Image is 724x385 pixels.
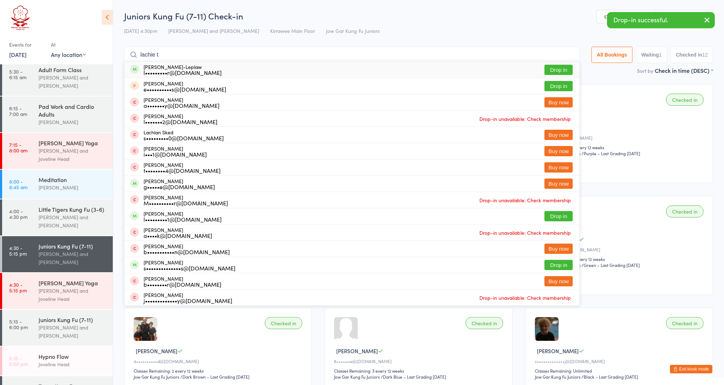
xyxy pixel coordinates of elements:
div: a•••••••y@[DOMAIN_NAME] [144,103,220,108]
div: Pad Work and Cardio Adults [39,103,107,118]
div: [PERSON_NAME] [144,162,221,173]
div: i•••1@[DOMAIN_NAME] [144,151,207,157]
div: t••••••••4@[DOMAIN_NAME] [144,168,221,173]
span: Drop-in unavailable: Check membership [478,113,573,124]
span: [PERSON_NAME] [537,347,579,355]
div: Checked in [466,317,503,329]
time: 5:30 - 6:15 am [9,69,27,80]
button: Drop in [544,260,573,270]
button: Buy now [544,244,573,254]
button: Waiting1 [636,47,667,63]
div: Classes Remaining: 1 every 12 weeks [535,144,706,150]
div: Juniors Kung Fu (7-11) [39,316,107,323]
div: [PERSON_NAME] and [PERSON_NAME] [39,323,107,340]
div: s••••••••••••••s@[DOMAIN_NAME] [144,265,235,271]
button: Buy now [544,130,573,140]
div: Meditation [39,176,107,183]
a: 7:15 -8:00 am[PERSON_NAME] Yoga[PERSON_NAME] and Joveline Head [2,133,113,169]
div: Joveline Head [39,360,107,368]
span: [PERSON_NAME] [336,347,378,355]
div: Check in time (DESC) [655,66,713,74]
div: Classes Remaining: 3 every 12 weeks [334,368,505,374]
button: Buy now [544,146,573,156]
div: Checked in [666,317,703,329]
div: [PERSON_NAME] [144,146,207,157]
div: K••••••w@[DOMAIN_NAME] [334,358,505,364]
div: M••••••••••r@[DOMAIN_NAME] [144,200,228,206]
button: Drop in [544,211,573,221]
div: [PERSON_NAME] [144,292,232,303]
span: Drop-in unavailable: Check membership [478,227,573,238]
img: image1749627275.png [134,317,157,341]
a: 4:00 -4:30 pmLittle Tigers Kung Fu (3-6)[PERSON_NAME] and [PERSON_NAME] [2,199,113,235]
div: [PERSON_NAME] [144,227,212,238]
span: [DATE] 4:30pm [124,27,157,34]
div: Checked in [265,317,302,329]
div: [PERSON_NAME] [144,178,215,189]
div: [PERSON_NAME] [144,113,217,124]
a: 5:30 -6:15 amAdult Form Class[PERSON_NAME] and [PERSON_NAME] [2,60,113,96]
span: Drop-in unavailable: Check membership [478,195,573,205]
div: 12 [702,52,708,58]
div: Classes Remaining: 2 every 12 weeks [134,368,304,374]
div: Jow Gar Kung Fu Juniors [535,150,580,156]
div: [PERSON_NAME] and [PERSON_NAME] [39,74,107,90]
div: [PERSON_NAME] Yoga [39,139,107,147]
button: Buy now [544,97,573,107]
div: 1 [659,52,662,58]
span: / Black – Last Grading [DATE] [582,374,638,380]
a: 8:00 -8:45 amMeditation[PERSON_NAME] [2,170,113,199]
button: Exit kiosk mode [670,365,712,373]
button: Buy now [544,276,573,286]
a: 6:15 -7:00 amPad Work and Cardio Adults[PERSON_NAME] [2,97,113,132]
div: [PERSON_NAME] and [PERSON_NAME] [39,213,107,229]
div: g•••••e@[DOMAIN_NAME] [144,184,215,189]
span: / Green – Last Grading [DATE] [582,262,640,268]
button: Drop in [544,65,573,75]
div: [PERSON_NAME] [144,243,230,255]
div: 4••••••••••d@[DOMAIN_NAME] [535,246,706,252]
button: Buy now [544,179,573,189]
div: [PERSON_NAME] Yoga [39,279,107,287]
span: Drop-in unavailable: Check membership [478,292,573,303]
div: [PERSON_NAME] [144,97,220,108]
div: [PERSON_NAME] [144,211,222,222]
div: Checked in [666,94,703,106]
div: Classes Remaining: 3 every 12 weeks [535,256,706,262]
button: All Bookings [591,47,632,63]
div: Any location [51,51,86,58]
a: 5:15 -6:00 pmHypno FlowJoveline Head [2,346,113,375]
button: Checked in12 [671,47,713,63]
span: / Purple – Last Grading [DATE] [582,150,640,156]
div: s•••••••••0@[DOMAIN_NAME] [144,135,224,141]
a: 5:15 -6:00 pmJuniors Kung Fu (7-11)[PERSON_NAME] and [PERSON_NAME] [2,310,113,346]
div: Juniors Kung Fu (7-11) [39,242,107,250]
input: Search [124,47,580,63]
div: Jow Gar Kung Fu Juniors [134,374,179,380]
span: [PERSON_NAME] and [PERSON_NAME] [168,27,259,34]
time: 5:15 - 6:00 pm [9,319,28,330]
div: Jow Gar Kung Fu Juniors [535,262,580,268]
div: At [51,39,86,51]
img: image1644987025.png [535,317,559,341]
div: a••••k@[DOMAIN_NAME] [144,233,212,238]
time: 4:30 - 5:15 pm [9,282,27,293]
div: l•••••••••1@[DOMAIN_NAME] [144,216,222,222]
div: l•••••••2@[DOMAIN_NAME] [144,119,217,124]
div: b•••••••••••n@[DOMAIN_NAME] [144,249,230,255]
div: c•••••••••••••j@[DOMAIN_NAME] [535,358,706,364]
div: Classes Remaining: Unlimited [535,368,706,374]
div: l•••••••••r@[DOMAIN_NAME] [144,70,222,75]
button: Drop in [544,81,573,91]
div: b••••••••r@[DOMAIN_NAME] [144,281,221,287]
div: Drop-in successful. [607,12,715,28]
div: [PERSON_NAME] and Joveline Head [39,147,107,163]
div: J•••••••8@[DOMAIN_NAME] [535,135,706,141]
div: [PERSON_NAME] and [PERSON_NAME] [39,250,107,266]
div: [PERSON_NAME] [39,183,107,192]
span: Jow Gar Kung Fu Juniors [326,27,380,34]
div: j•••••••••••••y@[DOMAIN_NAME] [144,298,232,303]
span: Kirrawee Main Floor [270,27,315,34]
div: 4••••••••••d@[DOMAIN_NAME] [134,358,304,364]
span: / Dark Blue – Last Grading [DATE] [381,374,446,380]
